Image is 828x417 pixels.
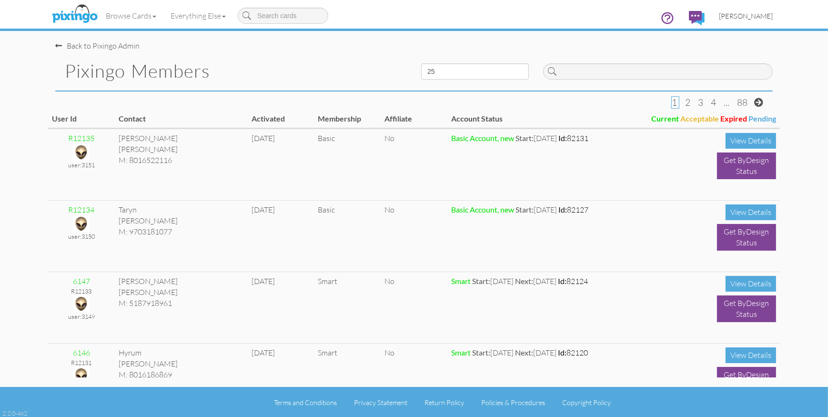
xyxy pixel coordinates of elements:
strong: Smart [451,276,471,285]
div: [PERSON_NAME] [119,276,244,287]
div: M: 8016186869 [119,369,244,380]
div: [PERSON_NAME] [119,215,244,226]
span: [DATE] [515,348,556,357]
img: alien.png [73,295,90,312]
strong: Basic Account, new [451,133,514,142]
strong: Id: [558,276,566,285]
span: 1 [672,97,677,108]
strong: Next: [515,348,533,357]
span: ... [724,97,729,108]
span: Expired [720,114,747,123]
span: [DATE] [515,276,556,286]
div: Get ByDesign Status [717,295,776,322]
span: No [384,276,394,286]
input: Search cards [238,8,328,24]
span: 82120 [558,348,588,357]
div: R12135 [52,133,111,144]
a: Copyright Policy [562,398,611,407]
div: View Details [726,347,776,363]
span: [DATE] [472,276,514,286]
a: Browse Cards [99,4,163,28]
a: Policies & Procedures [481,398,545,407]
span: [PERSON_NAME] [719,12,773,20]
div: [PERSON_NAME] [119,358,244,369]
span: Pending [748,114,776,123]
span: No [384,348,394,357]
strong: Basic Account, new [451,205,514,214]
div: 6146 [52,347,111,358]
div: user:3149 [52,312,111,321]
span: Account Status [451,114,503,123]
div: M: 9703181077 [119,226,244,237]
div: View Details [726,204,776,220]
img: alien.png [73,367,90,384]
span: Acceptable [680,114,719,123]
div: R12134 [52,204,111,215]
span: Current [651,114,679,123]
div: View Details [726,133,776,149]
td: [DATE] [248,201,314,272]
div: View Details [726,276,776,292]
a: [PERSON_NAME] [712,4,780,28]
div: user:3150 [52,232,111,241]
a: Everything Else [163,4,233,28]
span: [DATE] [515,205,557,214]
strong: Start: [515,133,534,142]
div: user:3151 [52,161,111,169]
img: comments.svg [689,11,705,25]
span: 4 [711,97,716,108]
div: Get ByDesign Status [717,367,776,394]
div: R12131 [52,358,111,367]
span: No [384,133,394,143]
td: [DATE] [248,129,314,201]
span: 3 [698,97,703,108]
div: M: 8016522116 [119,155,244,166]
div: [PERSON_NAME] [119,287,244,298]
strong: Start: [472,348,490,357]
span: 82127 [558,205,588,214]
span: 88 [737,97,747,108]
div: [PERSON_NAME] [119,133,244,144]
td: Basic [314,129,381,201]
td: Smart [314,344,381,415]
div: Hyrum [119,347,244,358]
strong: Smart [451,348,471,357]
div: 6147 [52,276,111,287]
span: [DATE] [515,133,557,143]
td: [DATE] [248,344,314,415]
div: [PERSON_NAME] [119,144,244,155]
div: Activated [252,113,311,124]
span: No [384,205,394,214]
div: M: 5187918961 [119,298,244,309]
img: alien.png [73,144,90,161]
div: User Id [52,113,111,124]
td: Smart [314,272,381,344]
a: Privacy Statement [354,398,407,407]
strong: Id: [558,348,566,357]
strong: Start: [472,276,490,285]
span: 2 [685,97,690,108]
td: [DATE] [248,272,314,344]
strong: Start: [515,205,534,214]
div: Get ByDesign Status [717,153,776,179]
div: Membership [318,113,377,124]
strong: Id: [558,205,567,214]
div: Contact [119,113,244,124]
div: Affiliate [384,113,444,124]
h1: Pixingo Members [65,61,407,81]
div: Taryn [119,204,244,215]
td: Basic [314,201,381,272]
strong: Id: [558,133,567,142]
div: R12133 [52,287,111,295]
a: Terms and Conditions [274,398,337,407]
img: alien.png [73,215,90,232]
img: pixingo logo [50,2,100,26]
div: Get ByDesign Status [717,224,776,251]
span: 82124 [558,276,588,286]
span: 82131 [558,133,588,143]
div: Back to Pixingo Admin [55,41,140,51]
span: [DATE] [472,348,514,357]
strong: Next: [515,276,533,285]
a: Return Policy [424,398,464,407]
nav-back: Pixingo Admin [55,31,773,51]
